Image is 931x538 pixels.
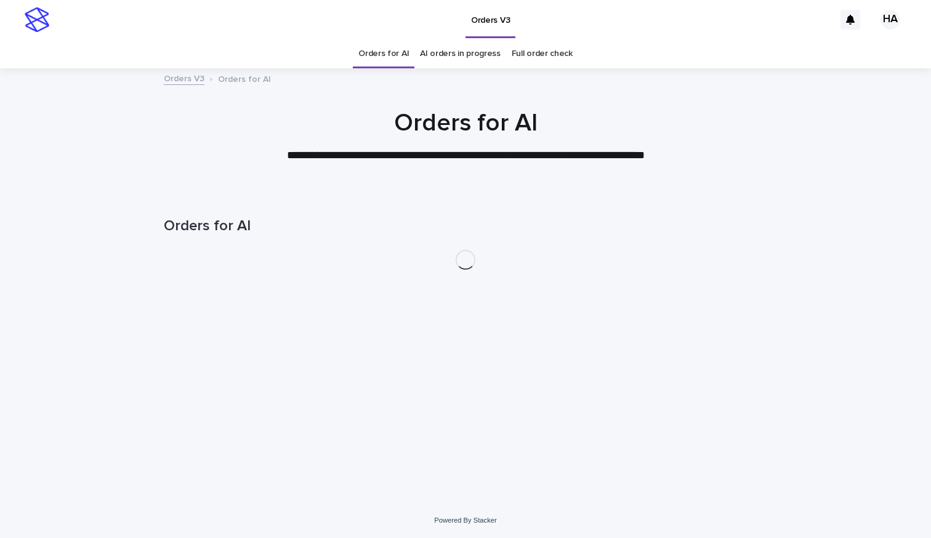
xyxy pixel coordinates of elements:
a: Powered By Stacker [434,516,496,524]
div: HA [881,10,900,30]
a: Orders V3 [164,71,204,85]
a: Orders for AI [358,39,409,68]
h1: Orders for AI [164,108,767,138]
h1: Orders for AI [164,217,767,235]
a: AI orders in progress [420,39,501,68]
p: Orders for AI [218,71,271,85]
a: Full order check [512,39,573,68]
img: stacker-logo-s-only.png [25,7,49,32]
